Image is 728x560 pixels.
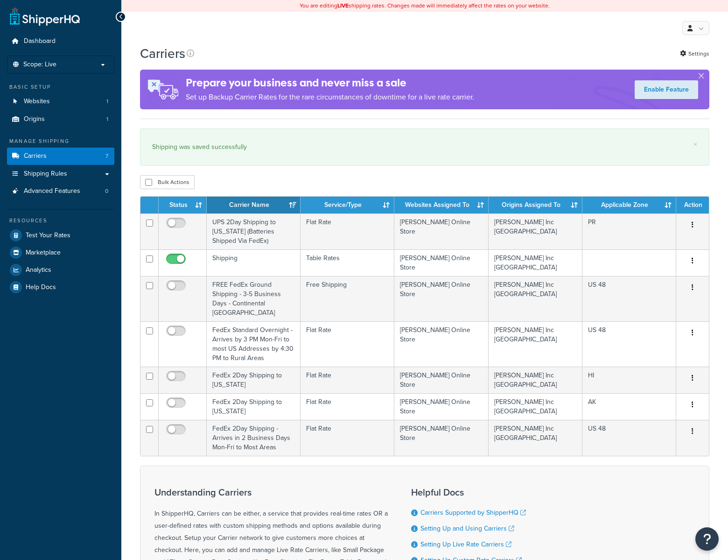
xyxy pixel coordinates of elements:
[24,152,47,160] span: Carriers
[582,420,676,456] td: US 48
[420,524,514,533] a: Setting Up and Using Carriers
[301,197,394,213] th: Service/Type: activate to sort column ascending
[207,249,301,276] td: Shipping
[24,37,56,45] span: Dashboard
[106,98,108,106] span: 1
[140,44,185,63] h1: Carriers
[337,1,349,10] b: LIVE
[680,47,709,60] a: Settings
[7,262,114,278] a: Analytics
[489,321,582,367] td: [PERSON_NAME] Inc [GEOGRAPHIC_DATA]
[7,33,114,50] a: Dashboard
[301,249,394,276] td: Table Rates
[582,393,676,420] td: AK
[105,152,108,160] span: 7
[159,197,207,213] th: Status: activate to sort column ascending
[106,115,108,123] span: 1
[394,393,488,420] td: [PERSON_NAME] Online Store
[7,183,114,200] li: Advanced Features
[301,420,394,456] td: Flat Rate
[10,7,80,26] a: ShipperHQ Home
[24,170,67,178] span: Shipping Rules
[7,137,114,145] div: Manage Shipping
[24,115,45,123] span: Origins
[7,148,114,165] a: Carriers 7
[394,249,488,276] td: [PERSON_NAME] Online Store
[420,539,511,549] a: Setting Up Live Rate Carriers
[207,367,301,393] td: FedEx 2Day Shipping to [US_STATE]
[7,244,114,261] a: Marketplace
[207,321,301,367] td: FedEx Standard Overnight - Arrives by 3 PM Mon-Fri to most US Addresses by 4:30 PM to Rural Areas
[26,249,61,257] span: Marketplace
[695,527,719,551] button: Open Resource Center
[635,80,698,99] a: Enable Feature
[24,98,50,106] span: Websites
[7,148,114,165] li: Carriers
[582,367,676,393] td: HI
[7,111,114,128] a: Origins 1
[26,232,70,240] span: Test Your Rates
[301,276,394,321] td: Free Shipping
[26,266,51,274] span: Analytics
[676,197,709,213] th: Action
[7,217,114,225] div: Resources
[693,141,697,148] a: ×
[582,213,676,249] td: PR
[394,276,488,321] td: [PERSON_NAME] Online Store
[7,93,114,110] a: Websites 1
[489,393,582,420] td: [PERSON_NAME] Inc [GEOGRAPHIC_DATA]
[489,197,582,213] th: Origins Assigned To: activate to sort column ascending
[207,213,301,249] td: UPS 2Day Shipping to [US_STATE] (Batteries Shipped Via FedEx)
[7,83,114,91] div: Basic Setup
[207,197,301,213] th: Carrier Name: activate to sort column ascending
[489,367,582,393] td: [PERSON_NAME] Inc [GEOGRAPHIC_DATA]
[207,393,301,420] td: FedEx 2Day Shipping to [US_STATE]
[582,197,676,213] th: Applicable Zone: activate to sort column ascending
[582,276,676,321] td: US 48
[489,420,582,456] td: [PERSON_NAME] Inc [GEOGRAPHIC_DATA]
[394,321,488,367] td: [PERSON_NAME] Online Store
[7,227,114,244] a: Test Your Rates
[186,91,474,104] p: Set up Backup Carrier Rates for the rare circumstances of downtime for a live rate carrier.
[394,197,488,213] th: Websites Assigned To: activate to sort column ascending
[489,213,582,249] td: [PERSON_NAME] Inc [GEOGRAPHIC_DATA]
[489,249,582,276] td: [PERSON_NAME] Inc [GEOGRAPHIC_DATA]
[394,420,488,456] td: [PERSON_NAME] Online Store
[152,141,697,154] div: Shipping was saved successfully
[582,321,676,367] td: US 48
[7,279,114,296] a: Help Docs
[420,508,526,517] a: Carriers Supported by ShipperHQ
[394,367,488,393] td: [PERSON_NAME] Online Store
[7,165,114,183] a: Shipping Rules
[7,183,114,200] a: Advanced Features 0
[26,284,56,291] span: Help Docs
[23,61,56,69] span: Scope: Live
[154,487,388,497] h3: Understanding Carriers
[140,175,195,189] button: Bulk Actions
[301,321,394,367] td: Flat Rate
[301,367,394,393] td: Flat Rate
[411,487,533,497] h3: Helpful Docs
[489,276,582,321] td: [PERSON_NAME] Inc [GEOGRAPHIC_DATA]
[7,93,114,110] li: Websites
[186,75,474,91] h4: Prepare your business and never miss a sale
[394,213,488,249] td: [PERSON_NAME] Online Store
[207,276,301,321] td: FREE FedEx Ground Shipping - 3-5 Business Days - Continental [GEOGRAPHIC_DATA]
[105,187,108,195] span: 0
[207,420,301,456] td: FedEx 2Day Shipping - Arrives in 2 Business Days Mon-Fri to Most Areas
[7,111,114,128] li: Origins
[140,70,186,109] img: ad-rules-rateshop-fe6ec290ccb7230408bd80ed9643f0289d75e0ffd9eb532fc0e269fcd187b520.png
[301,393,394,420] td: Flat Rate
[24,187,80,195] span: Advanced Features
[301,213,394,249] td: Flat Rate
